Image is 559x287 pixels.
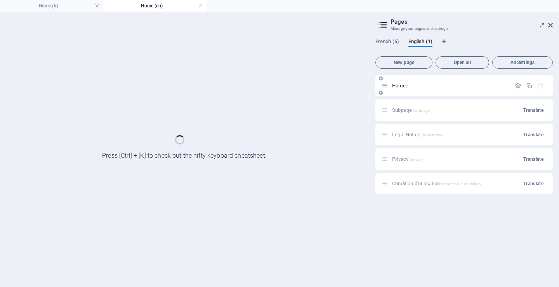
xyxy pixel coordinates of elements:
[406,84,408,88] span: /
[375,37,399,48] span: French (5)
[375,56,432,69] button: New page
[496,60,549,65] span: All Settings
[523,181,543,187] span: Translate
[436,56,489,69] button: Open all
[520,153,547,165] button: Translate
[520,129,547,141] button: Translate
[439,60,486,65] span: Open all
[520,177,547,190] button: Translate
[538,82,544,89] div: The startpage cannot be deleted
[390,83,511,88] div: Home/
[392,83,408,89] span: Home
[391,18,553,25] h2: Pages
[523,156,543,162] span: Translate
[391,25,537,32] h3: Manage your pages and settings
[379,60,429,65] span: New page
[520,104,547,117] button: Translate
[515,82,521,89] div: Settings
[408,37,432,48] span: English (1)
[375,38,553,53] div: Language Tabs
[523,132,543,138] span: Translate
[103,2,207,10] h4: Home (en)
[523,107,543,113] span: Translate
[526,82,533,89] div: Duplicate
[492,56,553,69] button: All Settings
